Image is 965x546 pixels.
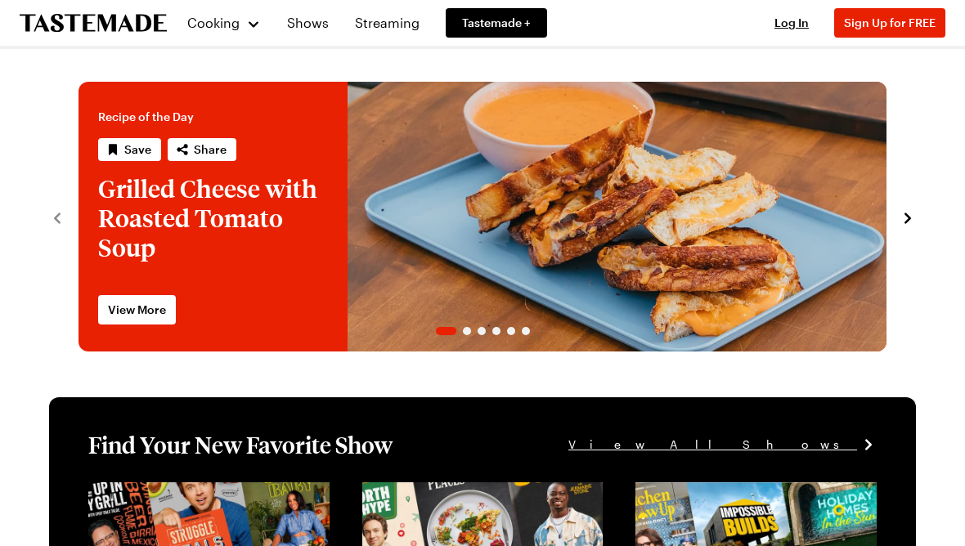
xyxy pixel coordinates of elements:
[108,302,166,318] span: View More
[186,3,261,43] button: Cooking
[635,484,859,499] a: View full content for [object Object]
[168,138,236,161] button: Share
[88,430,393,459] h1: Find Your New Favorite Show
[774,16,809,29] span: Log In
[844,16,936,29] span: Sign Up for FREE
[492,327,500,335] span: Go to slide 4
[98,295,176,324] a: View More
[463,327,471,335] span: Go to slide 2
[462,15,531,31] span: Tastemade +
[522,327,530,335] span: Go to slide 6
[20,14,167,33] a: To Tastemade Home Page
[194,141,227,158] span: Share
[900,207,916,226] button: navigate to next item
[49,207,65,226] button: navigate to previous item
[187,15,240,30] span: Cooking
[759,15,824,31] button: Log In
[88,484,312,499] a: View full content for [object Object]
[568,436,877,454] a: View All Shows
[446,8,547,38] a: Tastemade +
[124,141,151,158] span: Save
[436,327,456,335] span: Go to slide 1
[79,82,886,351] div: 1 / 6
[834,8,945,38] button: Sign Up for FREE
[478,327,486,335] span: Go to slide 3
[507,327,515,335] span: Go to slide 5
[568,436,857,454] span: View All Shows
[98,138,161,161] button: Save recipe
[362,484,586,499] a: View full content for [object Object]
